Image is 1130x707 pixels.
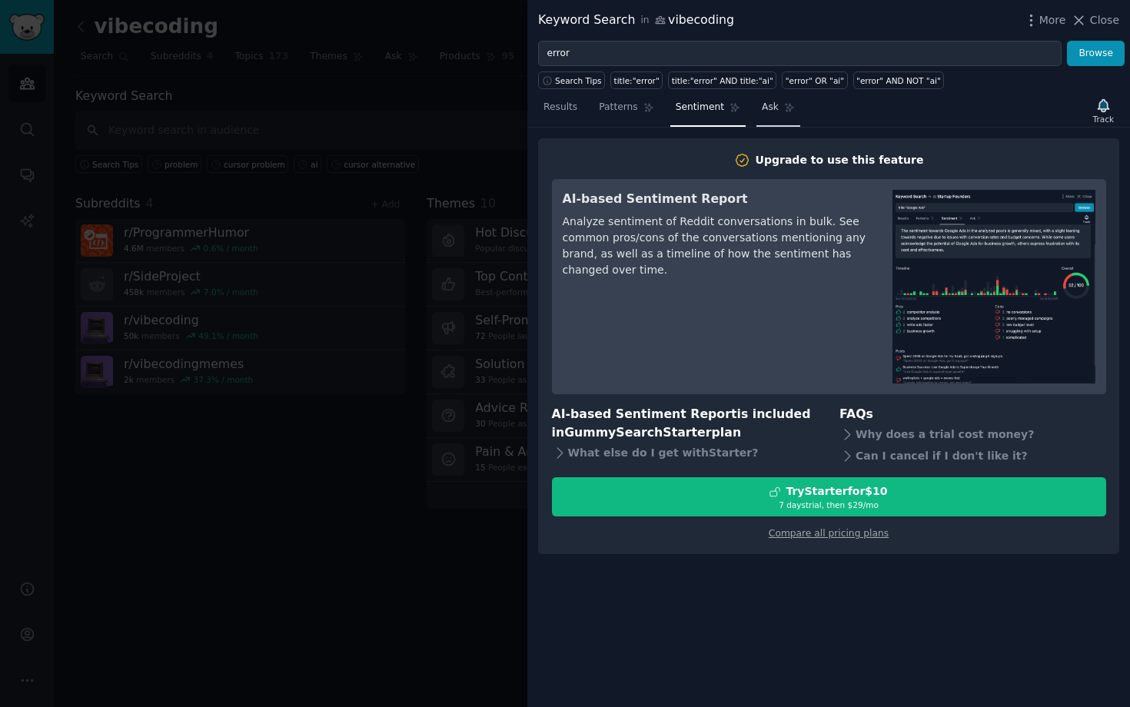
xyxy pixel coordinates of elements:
div: Can I cancel if I don't like it? [839,445,1106,466]
button: Browse [1067,41,1125,67]
h3: AI-based Sentiment Report [563,190,871,209]
button: Track [1088,95,1119,127]
button: More [1023,12,1066,28]
span: Sentiment [676,101,724,115]
a: title:"error" AND title:"ai" [668,71,776,89]
span: More [1039,12,1066,28]
div: 7 days trial, then $ 29 /mo [553,500,1105,510]
span: Patterns [599,101,637,115]
span: GummySearch Starter [564,425,711,440]
a: Results [538,95,583,127]
a: Compare all pricing plans [769,528,889,539]
button: TryStarterfor$107 daystrial, then $29/mo [552,477,1106,516]
span: Close [1090,12,1119,28]
button: Close [1071,12,1119,28]
div: title:"error" [614,75,660,86]
a: Ask [756,95,800,127]
div: Track [1093,114,1114,124]
span: in [640,14,649,28]
div: Analyze sentiment of Reddit conversations in bulk. See common pros/cons of the conversations ment... [563,214,871,278]
h3: AI-based Sentiment Report is included in plan [552,405,819,443]
span: Search Tips [555,75,602,86]
button: Search Tips [538,71,605,89]
a: Sentiment [670,95,746,127]
input: Try a keyword related to your business [538,41,1062,67]
a: Patterns [593,95,659,127]
a: title:"error" [610,71,663,89]
h3: FAQs [839,405,1106,424]
div: Upgrade to use this feature [756,152,924,168]
a: "error" AND NOT "ai" [853,71,945,89]
div: Try Starter for $10 [786,483,887,500]
div: "error" OR "ai" [786,75,844,86]
div: Keyword Search vibecoding [538,11,734,30]
span: Results [543,101,577,115]
div: title:"error" AND title:"ai" [672,75,773,86]
img: AI-based Sentiment Report [892,190,1095,383]
div: What else do I get with Starter ? [552,443,819,464]
a: "error" OR "ai" [782,71,847,89]
div: "error" AND NOT "ai" [856,75,941,86]
div: Why does a trial cost money? [839,423,1106,445]
span: Ask [762,101,779,115]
